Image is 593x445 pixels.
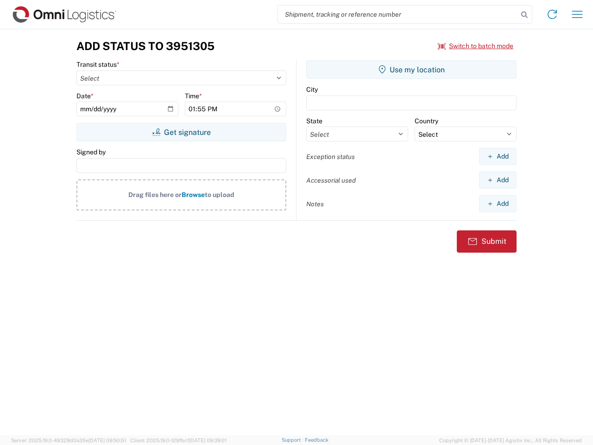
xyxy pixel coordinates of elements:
[282,437,305,443] a: Support
[130,438,227,443] span: Client: 2025.19.0-129fbcf
[189,438,227,443] span: [DATE] 09:39:01
[306,176,356,184] label: Accessorial used
[76,60,120,69] label: Transit status
[182,191,205,198] span: Browse
[76,123,286,141] button: Get signature
[306,85,318,94] label: City
[76,39,214,53] h3: Add Status to 3951305
[438,38,513,54] button: Switch to batch mode
[306,153,355,161] label: Exception status
[457,230,517,253] button: Submit
[439,436,582,445] span: Copyright © [DATE]-[DATE] Agistix Inc., All Rights Reserved
[306,200,324,208] label: Notes
[76,92,94,100] label: Date
[278,6,518,23] input: Shipment, tracking or reference number
[185,92,202,100] label: Time
[415,117,438,125] label: Country
[305,437,328,443] a: Feedback
[76,148,106,156] label: Signed by
[306,60,517,79] button: Use my location
[11,438,126,443] span: Server: 2025.19.0-49328d0a35e
[88,438,126,443] span: [DATE] 09:50:51
[479,172,517,189] button: Add
[479,148,517,165] button: Add
[479,195,517,212] button: Add
[205,191,234,198] span: to upload
[128,191,182,198] span: Drag files here or
[306,117,322,125] label: State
